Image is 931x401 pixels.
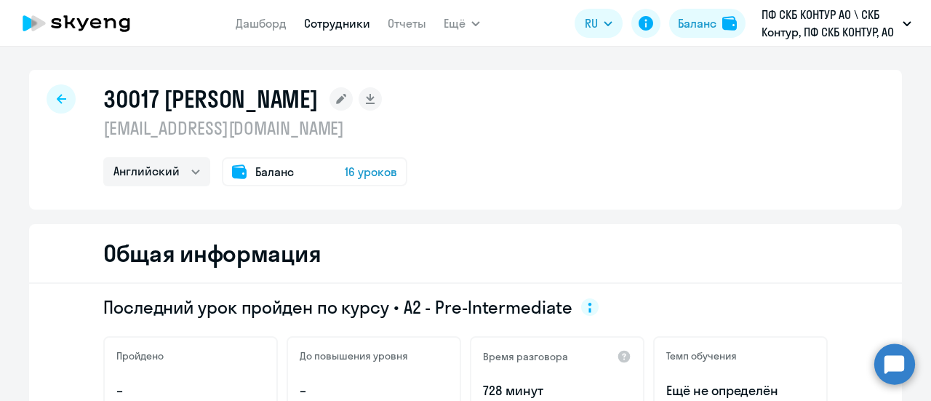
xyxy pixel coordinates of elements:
button: Балансbalance [669,9,746,38]
button: Ещё [444,9,480,38]
button: ПФ СКБ КОНТУР АО \ СКБ Контур, ПФ СКБ КОНТУР, АО [754,6,919,41]
p: 728 минут [483,381,631,400]
a: Отчеты [388,16,426,31]
span: Ещё [444,15,465,32]
span: RU [585,15,598,32]
h5: Время разговора [483,350,568,363]
h5: Темп обучения [666,349,737,362]
span: Ещё не определён [666,381,815,400]
h5: До повышения уровня [300,349,408,362]
img: balance [722,16,737,31]
p: [EMAIL_ADDRESS][DOMAIN_NAME] [103,116,407,140]
h5: Пройдено [116,349,164,362]
span: 16 уроков [345,163,397,180]
span: Баланс [255,163,294,180]
p: ПФ СКБ КОНТУР АО \ СКБ Контур, ПФ СКБ КОНТУР, АО [762,6,897,41]
span: Последний урок пройден по курсу • A2 - Pre-Intermediate [103,295,572,319]
p: – [300,381,448,400]
h2: Общая информация [103,239,321,268]
a: Дашборд [236,16,287,31]
a: Сотрудники [304,16,370,31]
button: RU [575,9,623,38]
p: – [116,381,265,400]
h1: 30017 [PERSON_NAME] [103,84,318,114]
div: Баланс [678,15,716,32]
